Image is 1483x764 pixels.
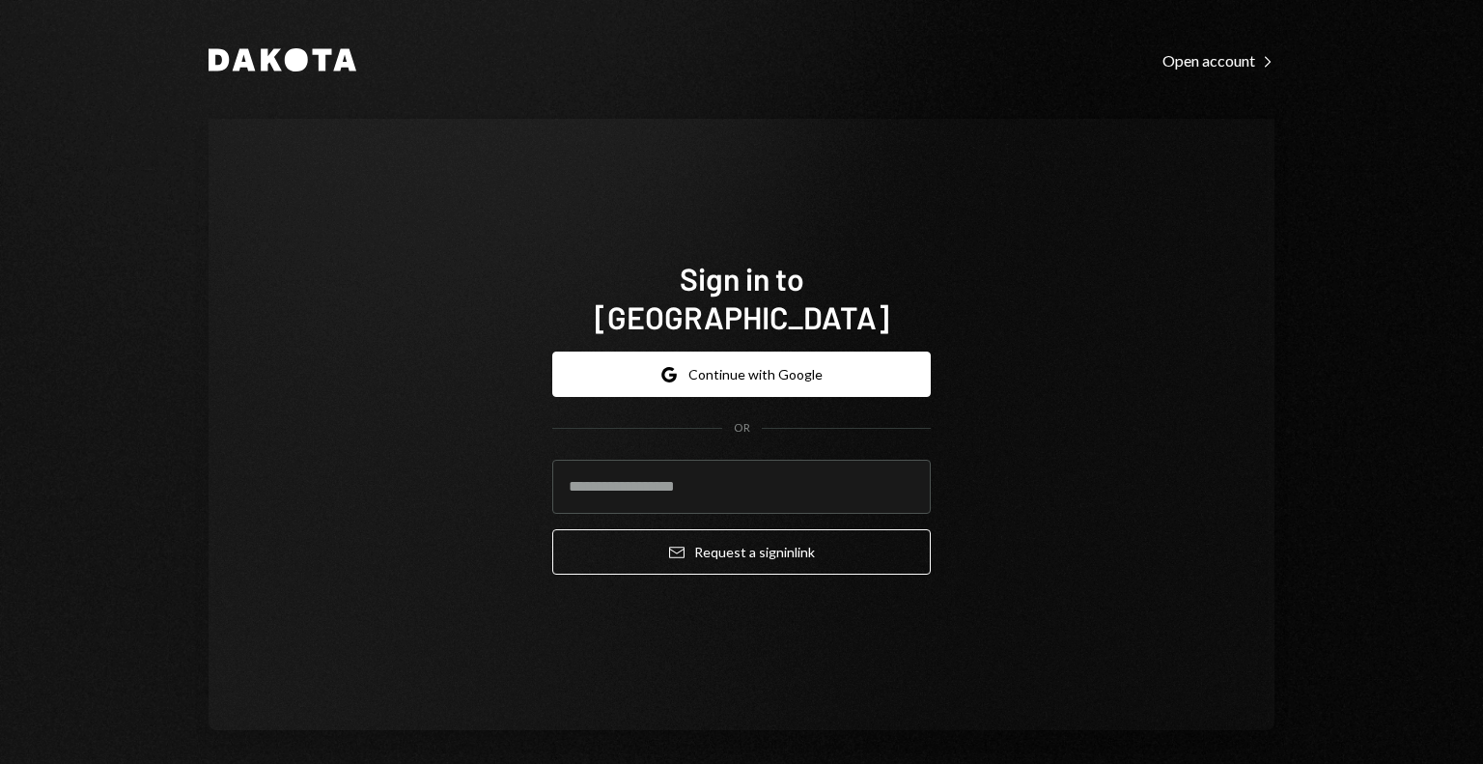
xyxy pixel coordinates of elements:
button: Request a signinlink [552,529,931,575]
a: Open account [1162,49,1274,71]
div: Open account [1162,51,1274,71]
div: OR [734,420,750,437]
button: Continue with Google [552,352,931,397]
h1: Sign in to [GEOGRAPHIC_DATA] [552,259,931,336]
